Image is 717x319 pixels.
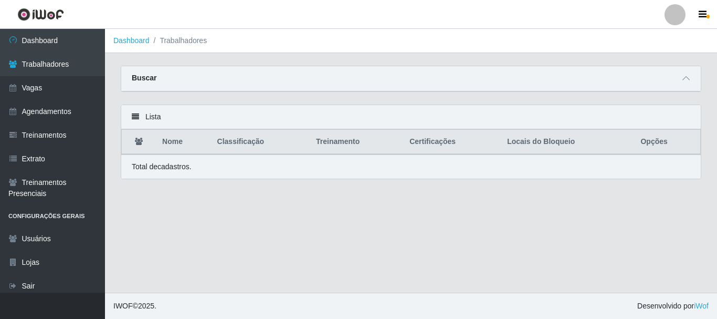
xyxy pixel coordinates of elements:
div: Lista [121,105,701,129]
th: Opções [634,130,700,155]
p: Total de cadastros. [132,161,192,172]
span: Desenvolvido por [637,301,709,312]
th: Locais do Bloqueio [501,130,634,155]
a: iWof [694,302,709,310]
nav: breadcrumb [105,29,717,53]
th: Nome [156,130,210,155]
img: CoreUI Logo [17,8,64,21]
th: Certificações [403,130,501,155]
th: Classificação [211,130,310,155]
th: Treinamento [310,130,403,155]
strong: Buscar [132,74,156,82]
a: Dashboard [113,36,150,45]
span: © 2025 . [113,301,156,312]
span: IWOF [113,302,133,310]
li: Trabalhadores [150,35,207,46]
